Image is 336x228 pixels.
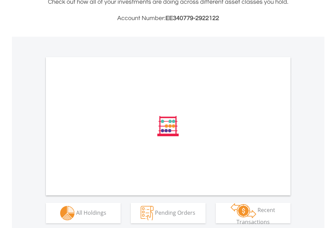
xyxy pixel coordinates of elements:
[155,209,195,216] span: Pending Orders
[76,209,106,216] span: All Holdings
[141,206,154,221] img: pending_instructions-wht.png
[216,203,290,223] button: Recent Transactions
[46,14,290,23] h3: Account Number:
[131,203,206,223] button: Pending Orders
[60,206,75,221] img: holdings-wht.png
[165,15,219,21] span: EE340779-2922122
[46,203,121,223] button: All Holdings
[231,203,256,218] img: transactions-zar-wht.png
